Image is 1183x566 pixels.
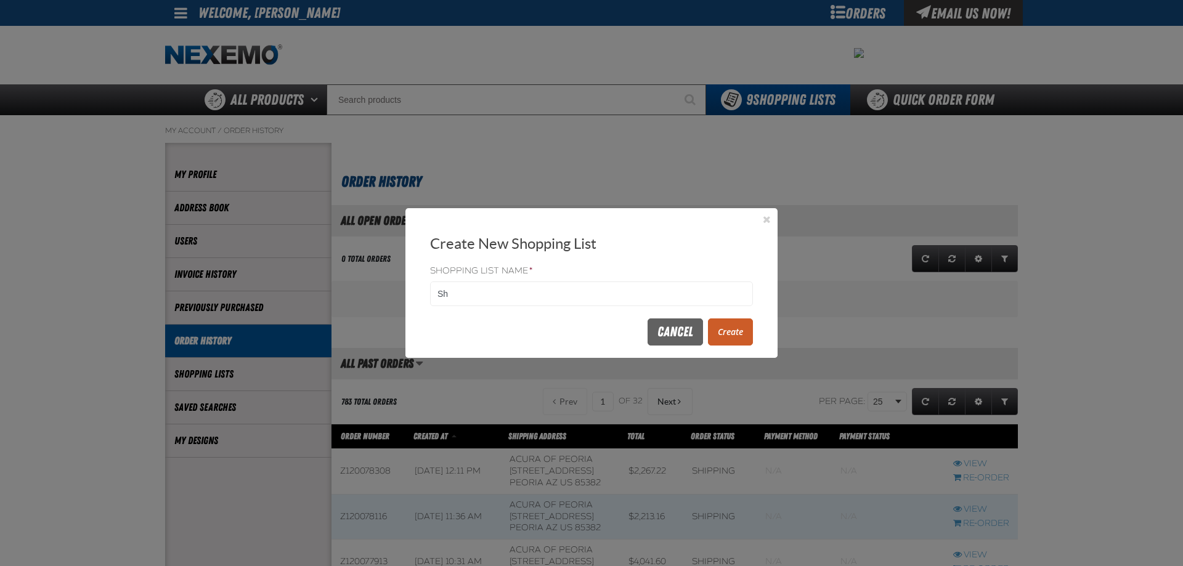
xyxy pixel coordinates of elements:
[430,281,753,306] input: Shopping List Name
[430,265,753,277] label: Shopping List Name
[430,235,596,252] span: Create New Shopping List
[648,318,703,346] button: Cancel
[759,212,774,227] button: Close the Dialog
[708,318,753,346] button: Create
